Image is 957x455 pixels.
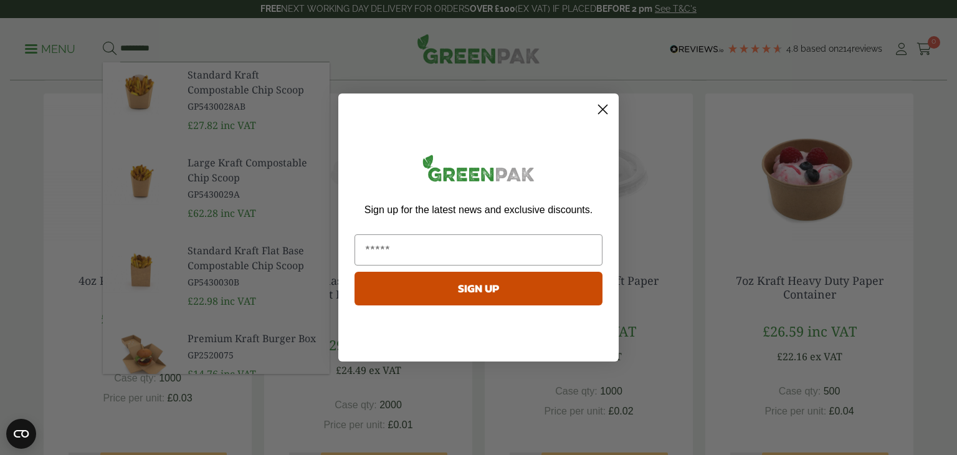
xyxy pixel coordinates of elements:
button: SIGN UP [355,272,602,305]
button: Close dialog [592,98,614,120]
input: Email [355,234,602,266]
img: greenpak_logo [355,150,602,191]
button: Open CMP widget [6,419,36,449]
span: Sign up for the latest news and exclusive discounts. [364,204,593,215]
